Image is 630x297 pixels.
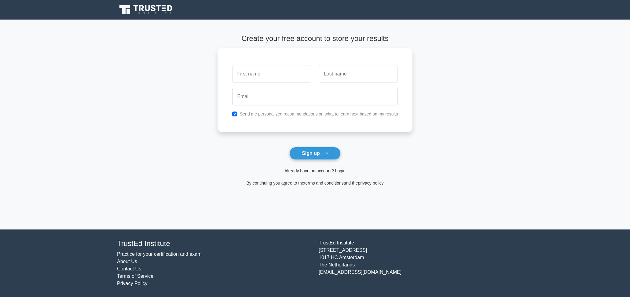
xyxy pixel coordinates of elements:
[117,251,202,257] a: Practice for your certification and exam
[358,181,384,185] a: privacy policy
[117,266,141,271] a: Contact Us
[319,65,398,83] input: Last name
[240,112,398,116] label: Send me personalized recommendations on what to learn next based on my results
[117,239,311,248] h4: TrustEd Institute
[315,239,517,287] div: TrustEd Institute [STREET_ADDRESS] 1017 HC Amsterdam The Netherlands [EMAIL_ADDRESS][DOMAIN_NAME]
[117,281,148,286] a: Privacy Policy
[284,168,346,173] a: Already have an account? Login
[304,181,344,185] a: terms and conditions
[214,179,416,187] div: By continuing you agree to the and the
[117,273,153,279] a: Terms of Service
[117,259,137,264] a: About Us
[289,147,341,160] button: Sign up
[218,34,413,43] h4: Create your free account to store your results
[232,65,311,83] input: First name
[232,88,398,105] input: Email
